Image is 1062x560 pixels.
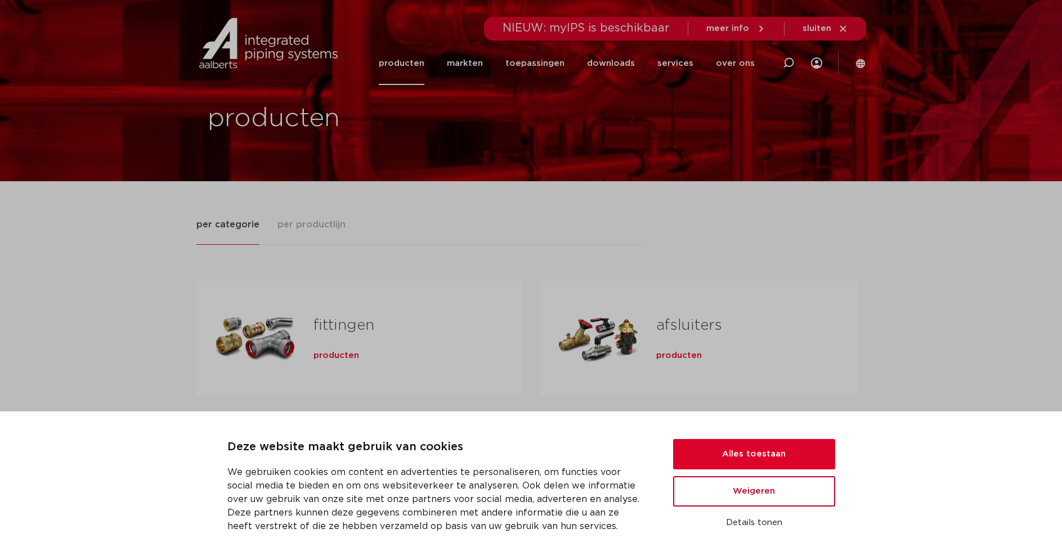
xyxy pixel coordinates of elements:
a: markten [447,42,483,85]
span: NIEUW: myIPS is beschikbaar [503,23,670,34]
a: downloads [587,42,635,85]
a: meer info [706,24,766,34]
a: afsluiters [656,318,722,333]
span: sluiten [803,24,831,33]
a: services [657,42,693,85]
h1: producten [208,101,526,137]
a: producten [656,350,702,361]
a: toepassingen [505,42,564,85]
nav: Menu [379,42,755,85]
a: producten [379,42,424,85]
span: per productlijn [277,218,346,231]
button: Alles toestaan [673,439,835,469]
span: meer info [706,24,749,33]
a: fittingen [313,318,374,333]
a: producten [313,350,359,361]
button: Weigeren [673,476,835,507]
a: sluiten [803,24,848,34]
p: Deze website maakt gebruik van cookies [227,438,646,456]
p: We gebruiken cookies om content en advertenties te personaliseren, om functies voor social media ... [227,465,646,533]
a: over ons [716,42,755,85]
span: per categorie [196,218,259,231]
button: Details tonen [673,513,835,532]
